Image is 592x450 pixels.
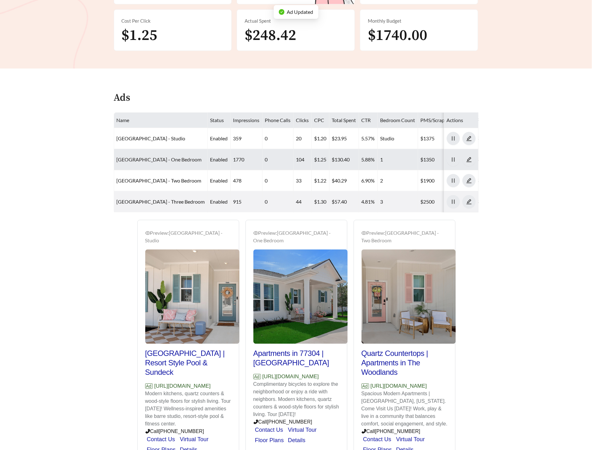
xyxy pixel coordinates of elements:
button: pause [447,195,460,208]
td: 0 [263,149,294,170]
span: edit [463,199,475,205]
h4: Ads [114,93,130,104]
th: Phone Calls [263,113,294,128]
a: Virtual Tour [180,436,208,443]
span: enabled [210,156,228,162]
td: 0 [263,191,294,212]
button: edit [462,153,476,166]
td: $1900 [418,170,475,191]
p: Complimentary bicycles to explore the neighborhood or enjoy a ride with neighbors. Modern kitchen... [253,381,340,419]
p: Call [PHONE_NUMBER] [145,428,231,436]
span: enabled [210,177,228,183]
div: Preview: [GEOGRAPHIC_DATA] - One Bedroom [253,229,340,245]
td: $130.40 [329,149,359,170]
p: Call [PHONE_NUMBER] [362,428,448,436]
span: pause [447,178,460,183]
td: 478 [231,170,263,191]
h2: Quartz Countertops | Apartments in The Woodlands [362,349,448,377]
span: Ad [253,374,261,380]
td: 5.88% [359,149,378,170]
td: $23.95 [329,128,359,149]
img: Preview_Boardwalk Village - Studio [145,250,240,344]
th: Impressions [231,113,263,128]
a: Floor Plans [255,437,284,444]
a: Virtual Tour [396,436,425,443]
h2: Apartments in 77304 | [GEOGRAPHIC_DATA] [253,349,340,368]
button: pause [447,174,460,187]
td: 5.57% [359,128,378,149]
span: edit [463,157,475,162]
button: pause [447,132,460,145]
a: edit [462,177,476,183]
th: Name [114,113,208,128]
p: Call [PHONE_NUMBER] [253,419,340,426]
th: Actions [444,113,479,128]
a: [GEOGRAPHIC_DATA] - Studio [117,135,185,141]
span: check-circle [279,9,285,15]
p: Spacious Modern Apartments | [GEOGRAPHIC_DATA], [US_STATE]. Come Visit Us [DATE]! Work, play & li... [362,390,448,428]
span: phone [362,429,367,434]
span: edit [463,136,475,141]
p: Modern kitchens, quartz counters & wood-style floors for stylish living. Tour [DATE]! Wellness-in... [145,390,231,428]
a: Contact Us [363,436,391,443]
button: edit [462,132,476,145]
td: $1.25 [312,149,329,170]
td: 44 [294,191,312,212]
p: [URL][DOMAIN_NAME] [253,373,340,381]
p: [URL][DOMAIN_NAME] [362,382,448,391]
a: [GEOGRAPHIC_DATA] - Three Bedroom [117,199,205,205]
img: Preview_Boardwalk Village - Two Bedroom [362,250,456,344]
th: PMS/Scraper Unit Price [418,113,475,128]
div: Preview: [GEOGRAPHIC_DATA] - Studio [145,229,231,245]
td: 104 [294,149,312,170]
td: Studio [378,128,418,149]
span: phone [253,419,258,425]
td: $1350 [418,149,475,170]
p: [URL][DOMAIN_NAME] [145,382,231,391]
th: Status [208,113,231,128]
a: edit [462,199,476,205]
td: $40.29 [329,170,359,191]
div: Monthly Budget [368,17,470,25]
img: Preview_Boardwalk Village - One Bedroom [253,250,348,344]
span: eye [362,231,367,236]
td: 4.81% [359,191,378,212]
span: $248.42 [245,26,296,45]
span: pause [447,136,460,141]
span: edit [463,178,475,183]
td: 0 [263,128,294,149]
button: edit [462,174,476,187]
th: Bedroom Count [378,113,418,128]
span: $1740.00 [368,26,427,45]
a: [GEOGRAPHIC_DATA] - Two Bedroom [117,177,202,183]
span: enabled [210,135,228,141]
td: 359 [231,128,263,149]
span: eye [145,231,150,236]
th: Total Spent [329,113,359,128]
a: [GEOGRAPHIC_DATA] - One Bedroom [117,156,202,162]
td: 3 [378,191,418,212]
td: 6.90% [359,170,378,191]
span: enabled [210,199,228,205]
div: Cost Per Click [122,17,224,25]
a: Contact Us [147,436,175,443]
button: edit [462,195,476,208]
a: Details [288,437,306,444]
a: Contact Us [255,427,283,433]
a: edit [462,135,476,141]
h2: [GEOGRAPHIC_DATA] | Resort Style Pool & Sundeck [145,349,231,377]
td: 0 [263,170,294,191]
td: 2 [378,170,418,191]
button: pause [447,153,460,166]
span: $1.25 [122,26,158,45]
td: $1.30 [312,191,329,212]
td: 1770 [231,149,263,170]
span: CTR [362,117,371,123]
td: 1 [378,149,418,170]
span: CPC [314,117,324,123]
td: 33 [294,170,312,191]
span: eye [253,231,258,236]
span: Ad [362,384,369,389]
td: 915 [231,191,263,212]
span: phone [145,429,150,434]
